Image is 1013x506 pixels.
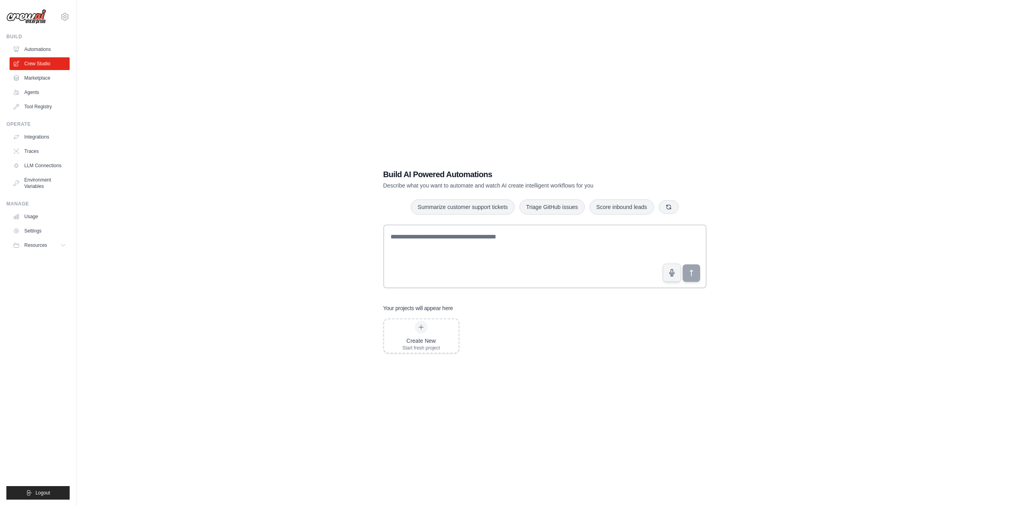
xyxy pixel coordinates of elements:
[383,182,651,190] p: Describe what you want to automate and watch AI create intelligent workflows for you
[383,304,453,312] h3: Your projects will appear here
[10,210,70,223] a: Usage
[411,199,514,215] button: Summarize customer support tickets
[10,100,70,113] a: Tool Registry
[519,199,585,215] button: Triage GitHub issues
[383,169,651,180] h1: Build AI Powered Automations
[24,242,47,248] span: Resources
[10,145,70,158] a: Traces
[589,199,654,215] button: Score inbound leads
[6,9,46,24] img: Logo
[10,57,70,70] a: Crew Studio
[663,264,681,282] button: Click to speak your automation idea
[6,486,70,500] button: Logout
[402,345,440,351] div: Start fresh project
[10,86,70,99] a: Agents
[35,490,50,496] span: Logout
[6,201,70,207] div: Manage
[6,33,70,40] div: Build
[10,225,70,237] a: Settings
[10,43,70,56] a: Automations
[402,337,440,345] div: Create New
[659,200,679,214] button: Get new suggestions
[10,239,70,252] button: Resources
[6,121,70,127] div: Operate
[10,72,70,84] a: Marketplace
[10,159,70,172] a: LLM Connections
[10,174,70,193] a: Environment Variables
[10,131,70,143] a: Integrations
